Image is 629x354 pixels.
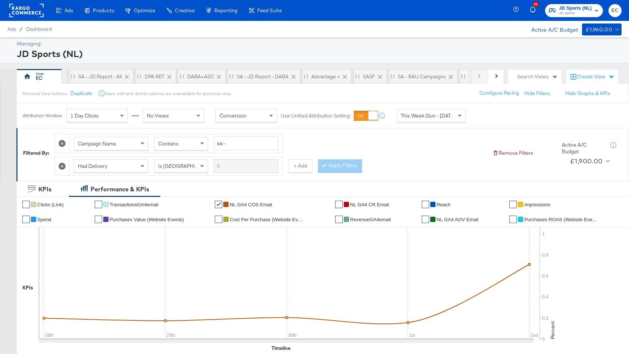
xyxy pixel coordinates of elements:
[134,7,155,13] span: Optimize
[110,217,184,222] span: Purchases Value (Website Events)
[257,7,282,13] span: Feed Suite
[437,202,451,207] span: Reach
[422,216,429,223] a: ✔
[215,201,222,208] a: ✔
[37,217,51,222] span: Spend
[304,74,308,78] div: Drag to reorder tab
[524,202,550,207] span: Impressions
[229,74,233,78] div: Drag to reorder tab
[608,4,622,17] button: EC
[22,91,67,97] div: Personal View Actions:
[311,73,340,80] div: Advantage +
[110,202,158,207] span: TransactionsGA4email
[533,1,539,7] div: 34
[16,26,26,32] span: /
[335,201,343,208] a: ✔
[95,216,102,223] a: ✔
[78,163,107,169] span: Had Delivery
[95,201,102,208] a: ✔
[567,155,611,167] button: £1,900.00
[582,24,622,35] button: £1,960.00
[350,217,391,222] span: RevenueGA4email
[175,7,195,13] span: Creative
[350,202,389,207] span: NL GA4 CR Email
[577,73,614,81] div: Create View
[147,112,169,119] span: No Views
[37,202,64,207] span: Clicks (Link)
[93,7,114,13] span: Products
[71,74,75,78] div: Drag to reorder tab
[559,10,592,16] span: JD Sports
[158,163,215,169] span: Is [GEOGRAPHIC_DATA]
[401,112,457,119] span: This Week (Sun - [DATE])
[586,25,613,34] div: £1,960.00
[230,217,304,222] span: Cost Per Purchase (Website Events)
[26,26,52,32] a: Dashboard
[611,6,619,15] span: EC
[17,40,620,47] div: Managing:
[281,112,351,119] label: Use Unified Attribution Setting:
[78,140,116,147] span: Campaign Name
[524,217,599,222] span: Purchases ROAS (Website Events)
[187,73,214,80] div: DABA+ASC
[145,73,164,80] div: DPA RET
[70,112,99,119] span: 1 Day Clicks
[22,113,63,118] div: Attribution Window:
[137,74,141,78] div: Drag to reorder tab
[562,141,603,155] div: Active A/C Budget
[214,7,238,13] span: Reporting
[398,73,446,80] div: SA - BAU Campaigns
[78,73,122,80] div: SA - JD Report - All
[214,159,278,173] input: Enter a search term
[22,284,33,291] div: KPIs
[517,73,558,80] div: Search Views
[91,185,149,194] div: Performance & KPIs
[355,74,359,78] div: Drag to reorder tab
[65,7,73,13] span: Ads
[529,3,541,18] button: 34
[461,74,465,78] div: Drag to reorder tab
[549,321,556,339] text: Percent
[565,90,610,97] button: Hide Graphs & KPIs
[70,90,92,97] button: Duplicate
[271,345,290,352] div: Timeline
[214,137,278,150] input: Enter a search term
[570,156,603,167] div: £1,900.00
[180,74,184,78] div: Drag to reorder tab
[524,90,550,97] button: Hide Filters
[215,216,222,223] a: ✔
[437,217,478,222] span: NL GA4 AOV Email
[559,4,592,12] span: JD Sports (NL)
[422,201,429,208] a: ✔
[509,201,517,208] a: ✔
[545,4,603,17] button: JD Sports (NL)JD Sports
[22,216,30,223] a: ✔
[36,75,43,82] div: EC
[493,150,533,157] button: Remove Filters
[523,24,578,35] div: Active A/C Budget
[220,112,246,119] span: Conversion
[390,74,394,78] div: Drag to reorder tab
[363,73,375,80] div: SASF
[23,150,49,157] div: Filtered By:
[106,91,231,97] div: Save, edit and delete options are unavailable for personal view.
[7,26,16,32] span: Ads
[237,73,289,80] div: SA - JD Report - DABA
[230,202,272,207] span: NL GA4 COS Email
[335,216,343,223] a: ✔
[474,87,524,100] button: Configure Pacing
[509,216,517,223] a: ✔
[158,140,179,147] span: Contains
[38,185,51,194] div: KPIs
[22,201,30,208] a: ✔
[289,159,312,173] button: + Add
[17,47,620,60] div: JD Sports (NL)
